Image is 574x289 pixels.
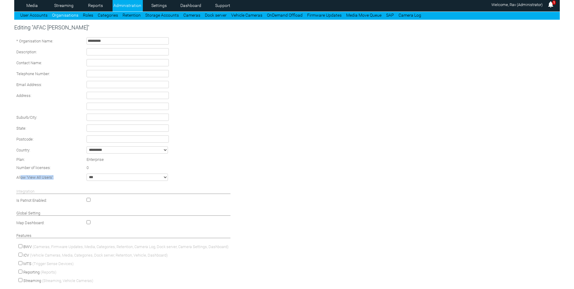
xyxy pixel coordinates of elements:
span: Postcode: [16,137,34,141]
span: Suburb/City: [16,115,37,120]
span: Contact Name: [16,61,42,65]
span: Description: [16,50,37,54]
span: Allow 'View All Users': [16,175,54,180]
td: Is Patriot Enabled: [15,196,84,204]
span: MTS [23,261,31,266]
a: Cameras [183,13,200,18]
span: Plan: [16,157,25,162]
span: Editing "AFAC [PERSON_NAME]" [14,24,89,31]
a: Storage Accounts [145,13,179,18]
a: Streaming [49,1,78,10]
a: Media Move Queue [346,13,382,18]
a: Organisations [52,13,78,18]
a: User Accounts [20,13,48,18]
span: BWV [23,244,32,249]
span: Country: [16,148,30,152]
span: (Reports) [41,270,56,274]
a: Dock server [205,13,227,18]
a: SAP [386,13,394,18]
span: Global Setting [16,211,40,215]
a: Firmware Updates [307,13,342,18]
span: Streaming [23,278,41,283]
a: Retention [123,13,141,18]
a: Dashboard [176,1,205,10]
a: Vehicle Cameras [231,13,262,18]
a: Reports [81,1,110,10]
span: Welcome, Rav (Administrator) [491,2,543,7]
span: Address: [16,93,31,98]
span: Integration [16,189,34,194]
span: Enterprise [87,157,104,162]
span: Email Address: [16,82,42,87]
a: Roles [83,13,93,18]
a: Administration [113,1,142,10]
a: Categories [98,13,118,18]
a: Settings [144,1,174,10]
span: (Streaming, Vehicle Cameras) [42,278,93,283]
a: Support [208,1,237,10]
a: Camera Log [399,13,421,18]
span: Telephone Number: [16,71,50,76]
span: * Organisation Name: [16,39,53,43]
span: (Cameras, Firmware Updates, Media, Categories, Retention, Camera Log, Dock server, Camera Setting... [33,244,228,249]
a: Media [17,1,47,10]
span: (Vehicle Cameras, Media, Categories, Dock server, Retention, Vehicle, Dashboard) [30,253,168,257]
a: OnDemand Offload [267,13,303,18]
span: Number of licenses: [16,165,51,170]
span: State: [16,126,26,131]
span: Features [16,233,31,238]
span: ICV [23,253,29,257]
span: (Trigger Sense Devices) [32,261,74,266]
span: Map Dashboard: [16,221,44,225]
span: Reporting [23,270,40,274]
span: 0 [87,165,89,170]
img: bell25.png [547,1,554,8]
span: 1 [552,0,556,5]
